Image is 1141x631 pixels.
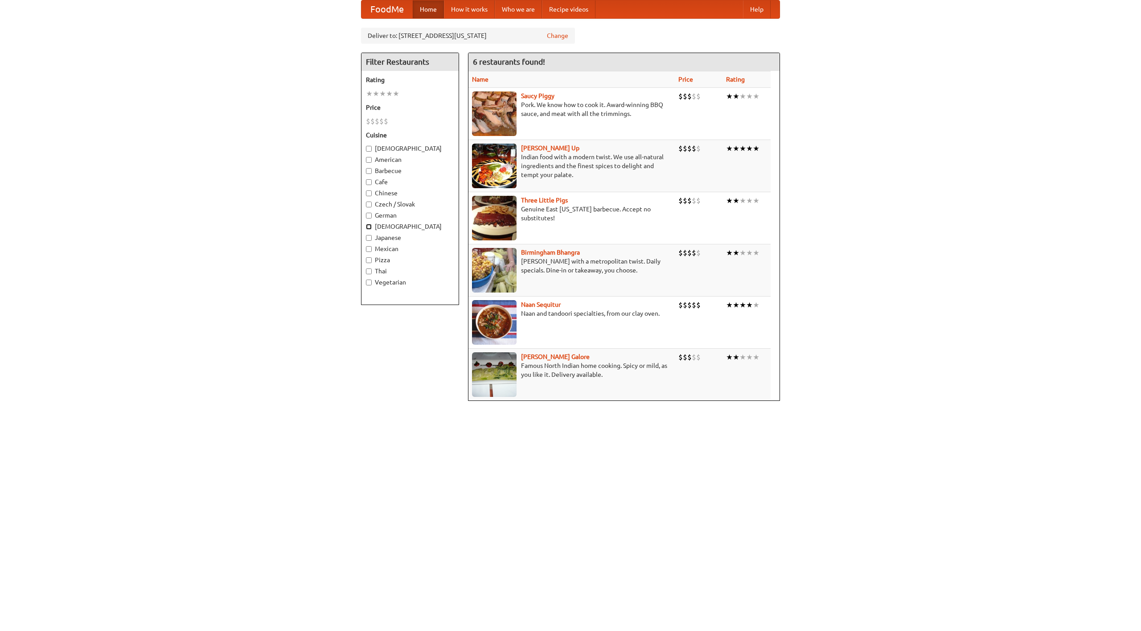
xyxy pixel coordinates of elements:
[678,196,683,206] li: $
[746,196,753,206] li: ★
[379,89,386,99] li: ★
[678,76,693,83] a: Price
[739,91,746,101] li: ★
[366,89,373,99] li: ★
[366,222,454,231] label: [DEMOGRAPHIC_DATA]
[726,76,745,83] a: Rating
[733,248,739,258] li: ★
[366,224,372,230] input: [DEMOGRAPHIC_DATA]
[743,0,771,18] a: Help
[373,89,379,99] li: ★
[366,246,372,252] input: Mexican
[733,144,739,153] li: ★
[366,131,454,140] h5: Cuisine
[683,300,687,310] li: $
[692,91,696,101] li: $
[753,144,759,153] li: ★
[683,91,687,101] li: $
[746,300,753,310] li: ★
[366,190,372,196] input: Chinese
[472,76,488,83] a: Name
[366,177,454,186] label: Cafe
[692,300,696,310] li: $
[521,92,554,99] a: Saucy Piggy
[366,75,454,84] h5: Rating
[366,257,372,263] input: Pizza
[521,144,579,152] b: [PERSON_NAME] Up
[366,268,372,274] input: Thai
[472,196,517,240] img: littlepigs.jpg
[361,0,413,18] a: FoodMe
[444,0,495,18] a: How it works
[379,116,384,126] li: $
[547,31,568,40] a: Change
[733,91,739,101] li: ★
[739,352,746,362] li: ★
[366,103,454,112] h5: Price
[472,144,517,188] img: curryup.jpg
[366,233,454,242] label: Japanese
[687,196,692,206] li: $
[696,248,701,258] li: $
[366,235,372,241] input: Japanese
[473,58,545,66] ng-pluralize: 6 restaurants found!
[696,144,701,153] li: $
[692,352,696,362] li: $
[472,309,671,318] p: Naan and tandoori specialties, from our clay oven.
[375,116,379,126] li: $
[472,352,517,397] img: currygalore.jpg
[393,89,399,99] li: ★
[726,91,733,101] li: ★
[413,0,444,18] a: Home
[366,168,372,174] input: Barbecue
[746,91,753,101] li: ★
[739,248,746,258] li: ★
[521,249,580,256] b: Birmingham Bhangra
[687,91,692,101] li: $
[733,300,739,310] li: ★
[366,213,372,219] input: German
[687,144,692,153] li: $
[746,144,753,153] li: ★
[361,53,459,71] h4: Filter Restaurants
[696,91,701,101] li: $
[687,352,692,362] li: $
[692,196,696,206] li: $
[366,211,454,220] label: German
[366,280,372,285] input: Vegetarian
[386,89,393,99] li: ★
[687,248,692,258] li: $
[753,248,759,258] li: ★
[726,300,733,310] li: ★
[733,352,739,362] li: ★
[366,179,372,185] input: Cafe
[696,300,701,310] li: $
[366,244,454,253] label: Mexican
[753,196,759,206] li: ★
[746,352,753,362] li: ★
[678,352,683,362] li: $
[521,353,590,360] a: [PERSON_NAME] Galore
[739,196,746,206] li: ★
[370,116,375,126] li: $
[696,352,701,362] li: $
[521,197,568,204] a: Three Little Pigs
[472,153,671,179] p: Indian food with a modern twist. We use all-natural ingredients and the finest spices to delight ...
[521,301,561,308] a: Naan Sequitur
[678,248,683,258] li: $
[739,144,746,153] li: ★
[726,196,733,206] li: ★
[366,166,454,175] label: Barbecue
[753,352,759,362] li: ★
[687,300,692,310] li: $
[366,278,454,287] label: Vegetarian
[384,116,388,126] li: $
[726,144,733,153] li: ★
[683,196,687,206] li: $
[366,256,454,264] label: Pizza
[366,200,454,209] label: Czech / Slovak
[472,361,671,379] p: Famous North Indian home cooking. Spicy or mild, as you like it. Delivery available.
